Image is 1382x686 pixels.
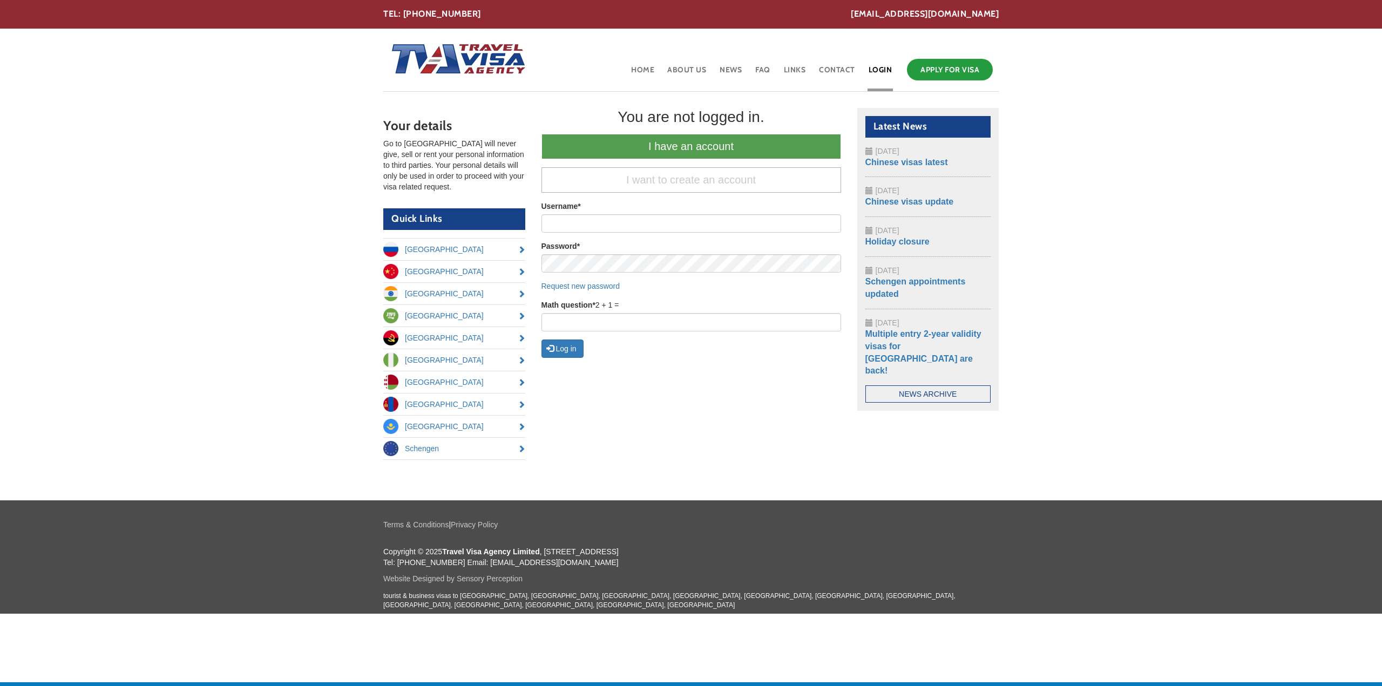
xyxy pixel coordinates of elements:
[876,147,899,155] span: [DATE]
[383,520,449,529] a: Terms & Conditions
[541,134,841,159] a: I have an account
[876,266,899,275] span: [DATE]
[383,283,525,304] a: [GEOGRAPHIC_DATA]
[876,318,899,327] span: [DATE]
[383,119,525,133] h3: Your details
[383,574,523,583] a: Website Designed by Sensory Perception
[851,8,999,21] a: [EMAIL_ADDRESS][DOMAIN_NAME]
[383,416,525,437] a: [GEOGRAPHIC_DATA]
[719,56,743,91] a: News
[383,519,999,530] p: |
[541,300,841,331] div: 2 + 1 =
[383,8,999,21] div: TEL: [PHONE_NUMBER]
[754,56,771,91] a: FAQ
[442,547,540,556] strong: Travel Visa Agency Limited
[383,371,525,393] a: [GEOGRAPHIC_DATA]
[577,242,580,250] span: This field is required.
[383,393,525,415] a: [GEOGRAPHIC_DATA]
[865,277,966,298] a: Schengen appointments updated
[865,197,954,206] a: Chinese visas update
[865,116,991,138] h2: Latest News
[383,349,525,371] a: [GEOGRAPHIC_DATA]
[383,239,525,260] a: [GEOGRAPHIC_DATA]
[868,56,893,91] a: Login
[383,438,525,459] a: Schengen
[630,56,655,91] a: Home
[592,301,595,309] span: This field is required.
[541,108,841,126] div: You are not logged in.
[383,138,525,192] p: Go to [GEOGRAPHIC_DATA] will never give, sell or rent your personal information to third parties....
[383,592,999,610] p: tourist & business visas to [GEOGRAPHIC_DATA], [GEOGRAPHIC_DATA], [GEOGRAPHIC_DATA], [GEOGRAPHIC_...
[541,201,581,212] label: Username
[666,56,707,91] a: About Us
[865,237,930,246] a: Holiday closure
[383,327,525,349] a: [GEOGRAPHIC_DATA]
[876,226,899,235] span: [DATE]
[541,282,620,290] a: Request new password
[865,385,991,403] a: News Archive
[907,59,993,80] a: Apply for Visa
[541,241,580,252] label: Password
[865,329,981,376] a: Multiple entry 2-year validity visas for [GEOGRAPHIC_DATA] are back!
[451,520,498,529] a: Privacy Policy
[578,202,580,210] span: This field is required.
[876,186,899,195] span: [DATE]
[783,56,807,91] a: Links
[541,300,595,310] label: Math question
[818,56,856,91] a: Contact
[541,339,584,358] button: Log in
[541,167,841,193] a: I want to create an account
[383,305,525,327] a: [GEOGRAPHIC_DATA]
[865,158,948,167] a: Chinese visas latest
[383,261,525,282] a: [GEOGRAPHIC_DATA]
[383,33,527,87] img: Home
[383,546,999,568] p: Copyright © 2025 , [STREET_ADDRESS] Tel: [PHONE_NUMBER] Email: [EMAIL_ADDRESS][DOMAIN_NAME]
